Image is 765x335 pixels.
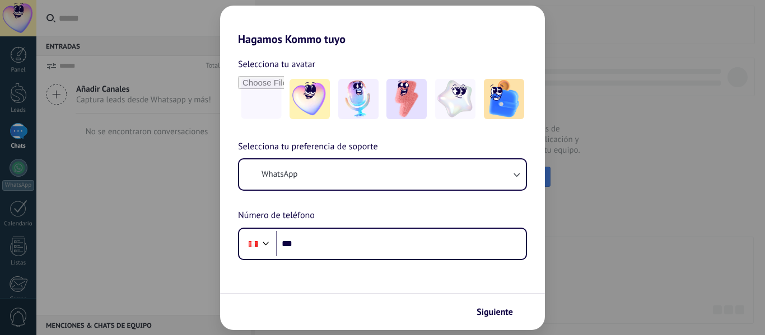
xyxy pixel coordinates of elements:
img: -4.jpeg [435,79,475,119]
img: -2.jpeg [338,79,379,119]
button: WhatsApp [239,159,526,190]
button: Siguiente [472,303,528,322]
img: -3.jpeg [386,79,427,119]
span: WhatsApp [262,169,297,180]
img: -5.jpeg [484,79,524,119]
span: Selecciona tu avatar [238,57,315,72]
span: Número de teléfono [238,209,315,223]
span: Siguiente [477,308,513,316]
h2: Hagamos Kommo tuyo [220,6,545,46]
div: Peru: + 51 [242,232,264,256]
span: Selecciona tu preferencia de soporte [238,140,378,154]
img: -1.jpeg [290,79,330,119]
